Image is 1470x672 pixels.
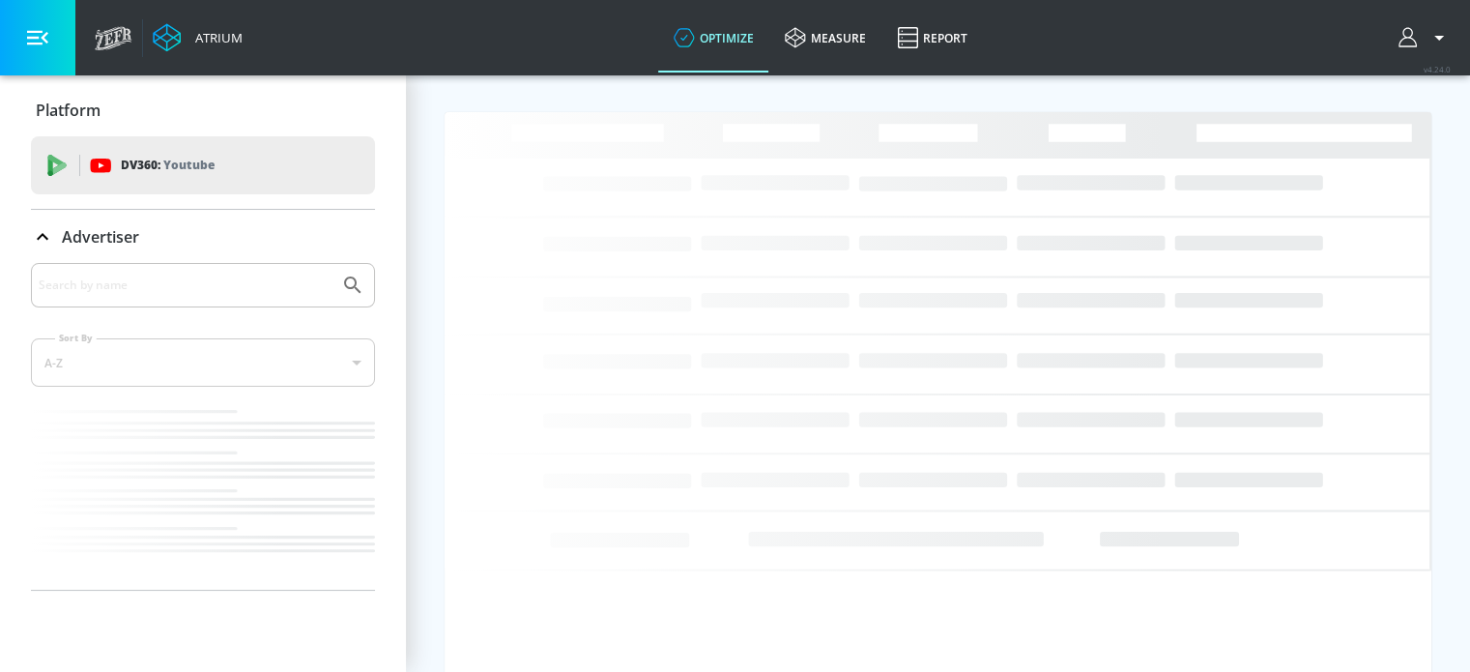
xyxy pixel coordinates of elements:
p: DV360: [121,155,215,176]
a: Report [881,3,983,73]
p: Advertiser [62,226,139,248]
div: Atrium [187,29,243,46]
p: Youtube [163,155,215,175]
label: Sort By [55,332,97,344]
div: Advertiser [31,210,375,264]
nav: list of Advertiser [31,402,375,590]
div: Platform [31,83,375,137]
input: Search by name [39,273,331,298]
a: Atrium [153,23,243,52]
span: v 4.24.0 [1424,64,1451,74]
div: Advertiser [31,263,375,590]
div: A-Z [31,338,375,387]
p: Platform [36,100,101,121]
a: measure [769,3,881,73]
a: optimize [658,3,769,73]
div: DV360: Youtube [31,136,375,194]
